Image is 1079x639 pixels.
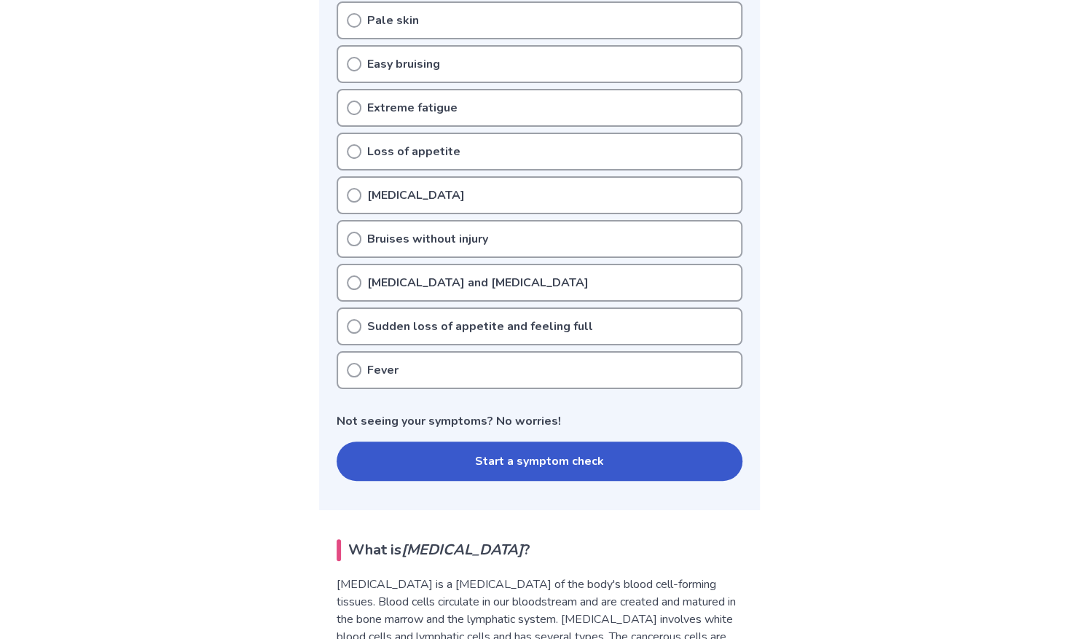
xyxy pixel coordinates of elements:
[367,274,589,291] p: [MEDICAL_DATA] and [MEDICAL_DATA]
[367,143,460,160] p: Loss of appetite
[367,99,458,117] p: Extreme fatigue
[367,187,465,204] p: [MEDICAL_DATA]
[367,318,593,335] p: Sudden loss of appetite and feeling full
[337,539,742,561] h2: What is ?
[367,230,488,248] p: Bruises without injury
[337,442,742,481] button: Start a symptom check
[367,55,440,73] p: Easy bruising
[367,12,419,29] p: Pale skin
[401,540,523,560] em: [MEDICAL_DATA]
[337,412,742,430] p: Not seeing your symptoms? No worries!
[367,361,399,379] p: Fever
